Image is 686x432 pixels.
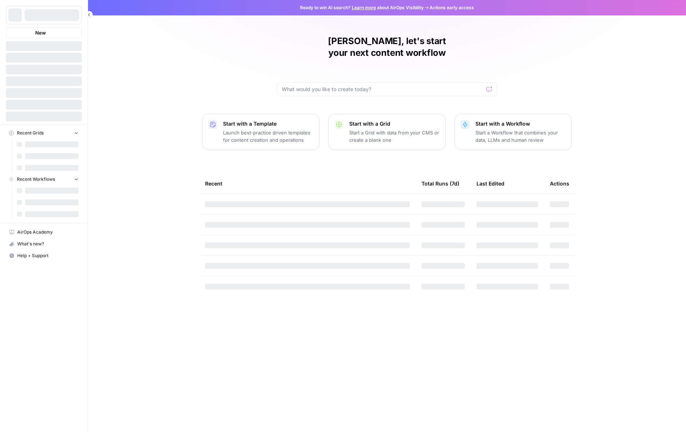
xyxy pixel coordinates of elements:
button: Start with a WorkflowStart a Workflow that combines your data, LLMs and human review [455,114,572,150]
button: Recent Grids [6,127,82,138]
p: Start a Workflow that combines your data, LLMs and human review [475,129,566,144]
span: AirOps Academy [17,229,79,235]
button: Start with a GridStart a Grid with data from your CMS or create a blank one [328,114,446,150]
button: Start with a TemplateLaunch best-practice driven templates for content creation and operations [202,114,320,150]
span: Recent Workflows [17,176,55,183]
span: Help + Support [17,252,79,259]
span: New [35,29,46,36]
input: What would you like to create today? [282,86,484,93]
a: Learn more [352,5,376,10]
div: Last Edited [477,173,504,194]
div: Total Runs (7d) [422,173,459,194]
span: Actions early access [430,4,474,11]
a: AirOps Academy [6,226,82,238]
span: Ready to win AI search? about AirOps Visibility [300,4,424,11]
div: Actions [550,173,569,194]
button: Recent Workflows [6,174,82,185]
div: What's new? [6,238,81,249]
p: Launch best-practice driven templates for content creation and operations [223,129,313,144]
button: What's new? [6,238,82,250]
p: Start with a Template [223,120,313,127]
h1: [PERSON_NAME], let's start your next content workflow [277,35,497,59]
span: Recent Grids [17,130,44,136]
button: Help + Support [6,250,82,262]
div: Recent [205,173,410,194]
p: Start with a Workflow [475,120,566,127]
p: Start a Grid with data from your CMS or create a blank one [349,129,439,144]
p: Start with a Grid [349,120,439,127]
button: New [6,27,82,38]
